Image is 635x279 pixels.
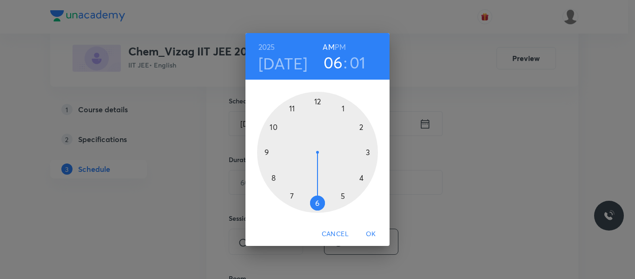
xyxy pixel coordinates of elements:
[258,41,275,54] button: 2025
[322,228,349,240] span: Cancel
[344,53,347,72] h3: :
[318,225,352,243] button: Cancel
[258,54,308,73] button: [DATE]
[335,41,346,54] button: PM
[323,41,334,54] button: AM
[350,53,366,72] button: 01
[324,53,343,72] button: 06
[360,228,382,240] span: OK
[356,225,386,243] button: OK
